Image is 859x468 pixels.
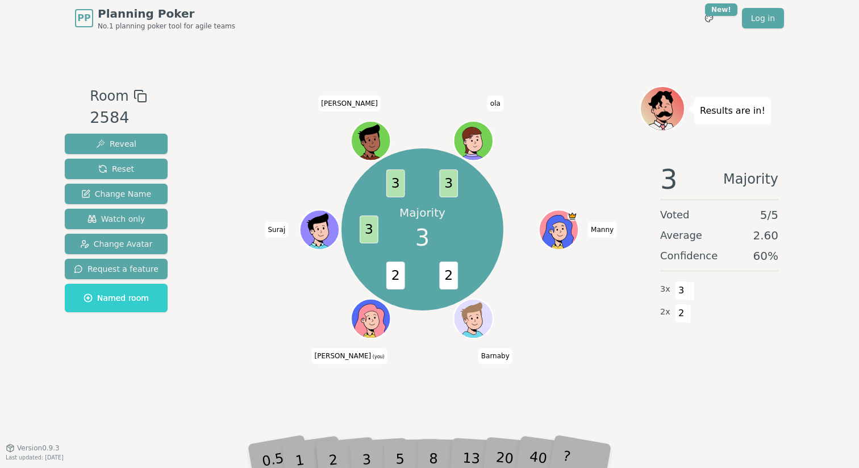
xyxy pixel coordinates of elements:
[699,8,719,28] button: New!
[386,262,405,289] span: 2
[312,348,387,364] span: Click to change your name
[753,248,778,264] span: 60 %
[65,209,168,229] button: Watch only
[723,165,778,193] span: Majority
[760,207,778,223] span: 5 / 5
[700,103,765,119] p: Results are in!
[753,227,778,243] span: 2.60
[65,234,168,254] button: Change Avatar
[65,259,168,279] button: Request a feature
[660,207,690,223] span: Voted
[6,444,60,453] button: Version0.9.3
[74,263,159,275] span: Request a feature
[399,205,445,221] p: Majority
[371,354,385,359] span: (you)
[360,216,379,243] span: 3
[96,138,136,150] span: Reveal
[660,227,702,243] span: Average
[81,188,151,200] span: Change Name
[353,300,390,337] button: Click to change your avatar
[87,213,145,225] span: Watch only
[440,169,458,197] span: 3
[568,211,577,221] span: Manny is the host
[90,106,147,130] div: 2584
[478,348,512,364] span: Click to change your name
[98,6,235,22] span: Planning Poker
[17,444,60,453] span: Version 0.9.3
[90,86,128,106] span: Room
[415,221,429,255] span: 3
[65,159,168,179] button: Reset
[265,222,288,238] span: Click to change your name
[65,184,168,204] button: Change Name
[75,6,235,31] a: PPPlanning PokerNo.1 planning poker tool for agile teams
[742,8,784,28] a: Log in
[77,11,90,25] span: PP
[660,283,670,296] span: 3 x
[386,169,405,197] span: 3
[660,165,678,193] span: 3
[98,163,134,175] span: Reset
[65,134,168,154] button: Reveal
[65,284,168,312] button: Named room
[318,96,381,111] span: Click to change your name
[660,248,718,264] span: Confidence
[675,281,688,300] span: 3
[705,3,737,16] div: New!
[660,306,670,318] span: 2 x
[84,292,149,304] span: Named room
[98,22,235,31] span: No.1 planning poker tool for agile teams
[487,96,503,111] span: Click to change your name
[6,454,64,461] span: Last updated: [DATE]
[675,304,688,323] span: 2
[440,262,458,289] span: 2
[588,222,616,238] span: Click to change your name
[80,238,153,250] span: Change Avatar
